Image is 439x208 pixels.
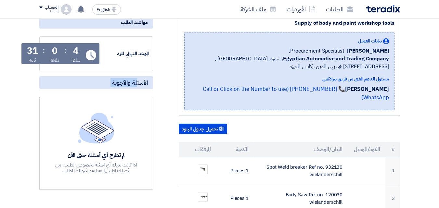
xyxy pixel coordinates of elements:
[101,50,149,57] div: الموعد النهائي للرد
[64,44,67,56] div: :
[347,47,389,55] span: [PERSON_NAME]
[78,113,114,143] img: empty_state_list.svg
[366,5,400,13] img: Teradix logo
[321,2,358,17] a: الطلبات
[39,10,58,14] div: Emad
[179,124,227,134] button: تحميل جدول البنود
[39,16,153,29] div: مواعيد الطلب
[61,4,71,15] img: profile_test.png
[92,4,121,15] button: English
[358,38,382,44] span: بيانات العميل
[73,46,79,55] div: 4
[179,142,216,157] th: المرفقات
[43,44,45,56] div: :
[203,85,389,102] a: 📞 [PHONE_NUMBER] (Call or Click on the Number to use WhatsApp)
[281,55,389,63] b: Egyptian Automotive and Trading Company,
[254,157,348,185] td: Spot Weld breaker Ref no. 932130 wielanderschill
[29,57,36,64] div: ثانية
[216,157,254,185] td: 1 Pieces
[97,7,110,12] span: English
[45,5,58,10] div: الحساب
[27,46,38,55] div: 31
[385,142,400,157] th: #
[289,47,344,55] span: Procurement Specialist,
[50,57,60,64] div: دقيقة
[348,142,385,157] th: الكود/الموديل
[190,76,389,82] div: مسئول الدعم الفني من فريق تيرادكس
[49,151,144,159] div: لم تطرح أي أسئلة حتى الآن
[184,19,394,27] div: Supply of body and paint workshop tools
[216,142,254,157] th: الكمية
[385,157,400,185] td: 1
[345,85,389,93] strong: [PERSON_NAME]
[52,46,58,55] div: 0
[281,2,321,17] a: الأوردرات
[190,55,389,70] span: الجيزة, [GEOGRAPHIC_DATA] ,[STREET_ADDRESS] محمد بهي الدين بركات , الجيزة
[198,166,207,172] img: Spot_Weld_breaker_1758550537516.png
[112,79,148,86] span: الأسئلة والأجوبة
[235,2,281,17] a: ملف الشركة
[254,142,348,157] th: البيان/الوصف
[49,162,144,174] div: اذا كانت لديك أي اسئلة بخصوص الطلب, من فضلك اطرحها هنا بعد قبولك للطلب
[71,57,81,64] div: ساعة
[198,194,207,200] img: Body_Saw_1758550547155.png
